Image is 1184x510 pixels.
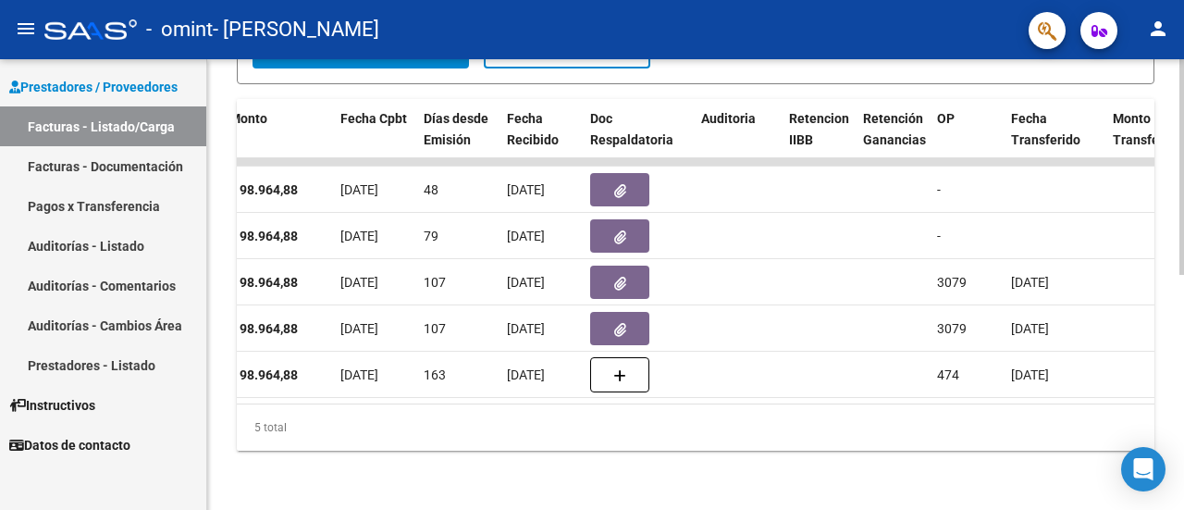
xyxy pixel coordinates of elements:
strong: $ 98.964,88 [229,275,298,290]
span: Datos de contacto [9,435,130,455]
mat-icon: person [1147,18,1169,40]
div: 5 total [237,404,1154,451]
span: [DATE] [340,321,378,336]
datatable-header-cell: Fecha Recibido [499,99,583,180]
datatable-header-cell: Días desde Emisión [416,99,499,180]
span: 79 [424,229,438,243]
datatable-header-cell: Retención Ganancias [856,99,930,180]
span: Monto Transferido [1113,111,1182,147]
span: - [937,229,941,243]
span: - [937,182,941,197]
div: Open Intercom Messenger [1121,447,1165,491]
strong: $ 98.964,88 [229,321,298,336]
datatable-header-cell: Fecha Transferido [1004,99,1105,180]
span: Retencion IIBB [789,111,849,147]
datatable-header-cell: Doc Respaldatoria [583,99,694,180]
mat-icon: menu [15,18,37,40]
span: 3079 [937,321,967,336]
span: [DATE] [1011,275,1049,290]
span: [DATE] [507,182,545,197]
datatable-header-cell: Retencion IIBB [782,99,856,180]
span: [DATE] [340,229,378,243]
strong: $ 98.964,88 [229,182,298,197]
span: [DATE] [507,275,545,290]
span: [DATE] [507,229,545,243]
span: 107 [424,275,446,290]
datatable-header-cell: Fecha Cpbt [333,99,416,180]
span: 107 [424,321,446,336]
strong: $ 98.964,88 [229,229,298,243]
span: OP [937,111,955,126]
span: Prestadores / Proveedores [9,77,178,97]
datatable-header-cell: Monto [222,99,333,180]
span: [DATE] [340,367,378,382]
span: - omint [146,9,213,50]
span: [DATE] [507,321,545,336]
span: [DATE] [340,182,378,197]
span: [DATE] [1011,321,1049,336]
span: Fecha Cpbt [340,111,407,126]
span: 474 [937,367,959,382]
span: [DATE] [1011,367,1049,382]
span: 48 [424,182,438,197]
span: [DATE] [507,367,545,382]
span: Instructivos [9,395,95,416]
span: Auditoria [701,111,756,126]
span: - [PERSON_NAME] [213,9,379,50]
span: Retención Ganancias [863,111,926,147]
datatable-header-cell: Auditoria [694,99,782,180]
span: Doc Respaldatoria [590,111,673,147]
datatable-header-cell: OP [930,99,1004,180]
span: Fecha Transferido [1011,111,1080,147]
strong: $ 98.964,88 [229,367,298,382]
span: Días desde Emisión [424,111,488,147]
span: Monto [229,111,267,126]
span: 163 [424,367,446,382]
span: [DATE] [340,275,378,290]
span: 3079 [937,275,967,290]
span: Fecha Recibido [507,111,559,147]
